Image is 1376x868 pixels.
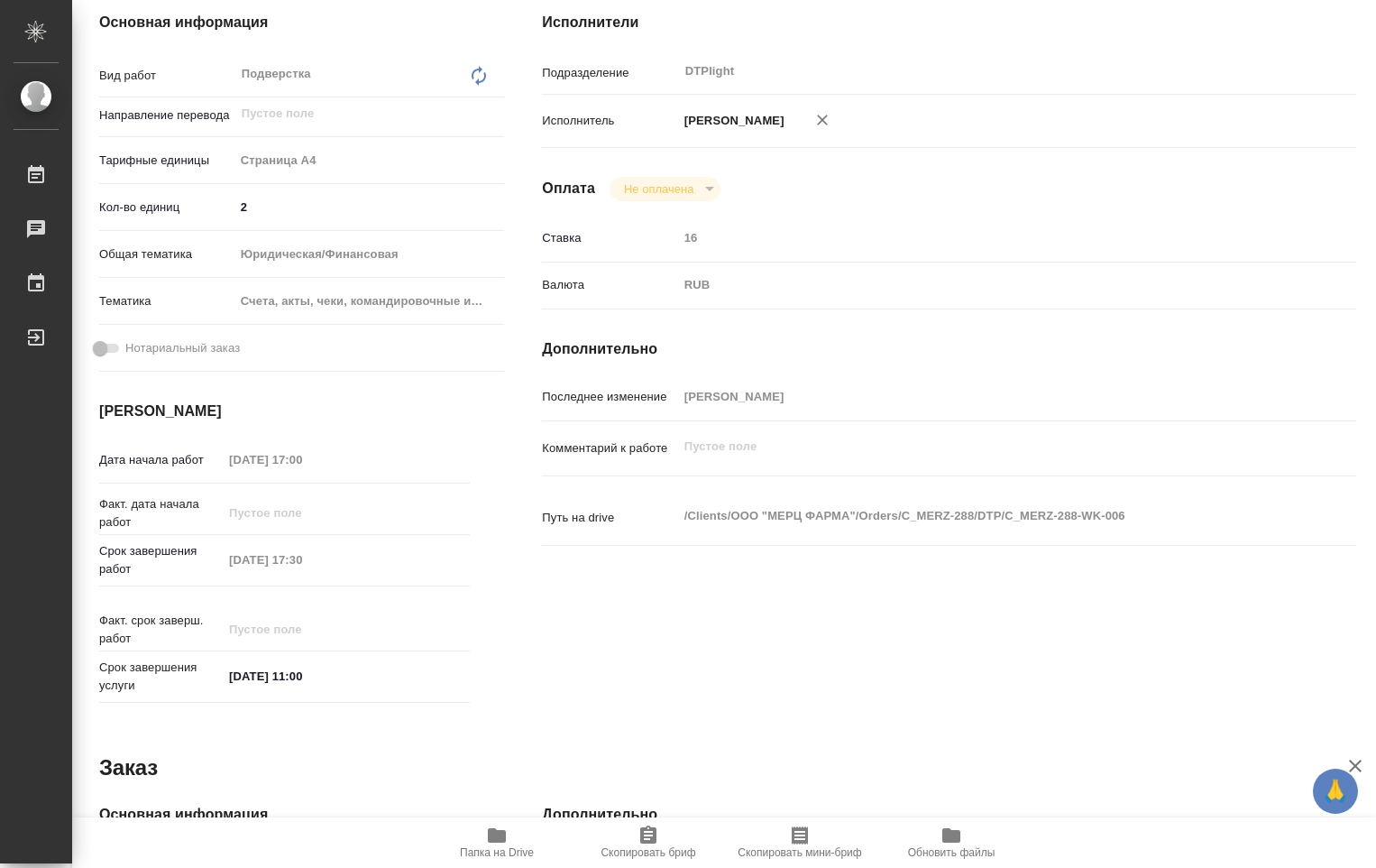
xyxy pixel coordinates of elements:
[99,12,470,33] h4: Основная информация
[99,152,234,170] p: Тарифные единицы
[542,64,677,82] p: Подразделение
[223,547,381,573] input: Пустое поле
[234,239,505,270] div: Юридическая/Финансовая
[678,225,1289,251] input: Пустое поле
[460,846,534,859] span: Папка на Drive
[678,270,1289,300] div: RUB
[99,542,223,578] p: Срок завершения работ
[1320,772,1351,810] span: 🙏
[421,817,573,868] button: Папка на Drive
[234,194,505,220] input: ✎ Введи что-нибудь
[542,229,677,247] p: Ставка
[234,145,505,176] div: Страница А4
[234,286,505,317] div: Счета, акты, чеки, командировочные и таможенные документы
[610,177,720,201] div: Не оплачена
[99,495,223,531] p: Факт. дата начала работ
[542,112,677,130] p: Исполнитель
[542,338,1356,360] h4: Дополнительно
[619,181,699,197] button: Не оплачена
[99,804,470,826] h4: Основная информация
[803,100,842,140] button: Удалить исполнителя
[876,817,1027,868] button: Обновить файлы
[542,509,677,527] p: Путь на drive
[125,339,240,357] span: Нотариальный заказ
[240,103,463,125] input: Пустое поле
[542,439,677,457] p: Комментарий к работе
[542,178,595,199] h4: Оплата
[542,276,677,294] p: Валюта
[223,500,381,526] input: Пустое поле
[99,401,470,422] h4: [PERSON_NAME]
[99,245,234,263] p: Общая тематика
[99,659,223,695] p: Срок завершения услуги
[99,199,234,217] p: Кол-во единиц
[738,846,861,859] span: Скопировать мини-бриф
[99,612,223,648] p: Факт. срок заверш. работ
[908,846,995,859] span: Обновить файлы
[542,804,1356,826] h4: Дополнительно
[99,106,234,125] p: Направление перевода
[542,388,677,406] p: Последнее изменение
[678,501,1289,531] textarea: /Clients/ООО "МЕРЦ ФАРМА"/Orders/C_MERZ-288/DTP/C_MERZ-288-WK-006
[223,447,381,473] input: Пустое поле
[223,616,381,642] input: Пустое поле
[678,112,784,130] p: [PERSON_NAME]
[724,817,876,868] button: Скопировать мини-бриф
[542,12,1356,33] h4: Исполнители
[99,67,234,85] p: Вид работ
[99,292,234,310] p: Тематика
[99,753,158,782] h2: Заказ
[1313,769,1358,814] button: 🙏
[573,817,724,868] button: Скопировать бриф
[601,846,695,859] span: Скопировать бриф
[99,451,223,469] p: Дата начала работ
[223,663,381,689] input: ✎ Введи что-нибудь
[678,383,1289,410] input: Пустое поле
